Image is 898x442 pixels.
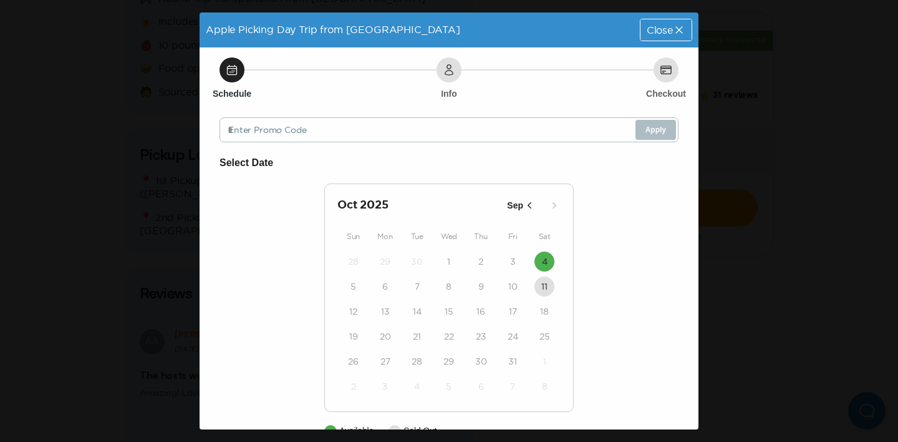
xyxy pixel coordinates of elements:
[348,255,359,268] time: 28
[344,252,364,272] button: 28
[446,380,451,393] time: 5
[413,330,421,343] time: 21
[471,327,491,346] button: 23
[541,280,548,293] time: 11
[339,425,374,438] p: Available
[351,380,356,393] time: 2
[375,327,395,346] button: 20
[543,355,546,368] time: 1
[534,327,554,346] button: 25
[478,380,484,393] time: 6
[439,376,459,396] button: 5
[206,24,460,35] span: Apple Picking Day Trip from [GEOGRAPHIC_DATA]
[380,255,390,268] time: 29
[476,305,485,318] time: 16
[445,305,453,318] time: 15
[529,229,561,244] div: Sat
[380,355,390,368] time: 27
[471,376,491,396] button: 6
[471,277,491,297] button: 9
[415,280,420,293] time: 7
[478,255,483,268] time: 2
[403,425,437,438] p: Sold Out
[375,376,395,396] button: 3
[510,255,516,268] time: 3
[344,351,364,371] button: 26
[503,302,523,322] button: 17
[349,305,357,318] time: 12
[465,229,497,244] div: Thu
[220,155,678,171] h6: Select Date
[439,327,459,346] button: 22
[380,330,391,343] time: 20
[647,25,673,35] span: Close
[344,376,364,396] button: 2
[441,87,457,100] h6: Info
[446,280,451,293] time: 8
[407,252,427,272] button: 30
[350,280,356,293] time: 5
[447,255,450,268] time: 1
[375,277,395,297] button: 6
[401,229,433,244] div: Tue
[509,305,517,318] time: 17
[471,351,491,371] button: 30
[503,277,523,297] button: 10
[213,87,251,100] h6: Schedule
[471,252,491,272] button: 2
[503,376,523,396] button: 7
[539,330,550,343] time: 25
[542,255,548,268] time: 4
[375,252,395,272] button: 29
[503,327,523,346] button: 24
[439,252,459,272] button: 1
[348,355,359,368] time: 26
[439,351,459,371] button: 29
[503,351,523,371] button: 31
[444,330,454,343] time: 22
[508,330,518,343] time: 24
[344,327,364,346] button: 19
[407,351,427,371] button: 28
[503,252,523,272] button: 3
[507,199,523,212] p: Sep
[508,355,517,368] time: 31
[337,229,369,244] div: Sun
[646,87,686,100] h6: Checkout
[344,302,364,322] button: 12
[503,195,539,216] button: Sep
[534,302,554,322] button: 18
[381,305,390,318] time: 13
[475,355,487,368] time: 30
[433,229,465,244] div: Wed
[540,305,549,318] time: 18
[439,302,459,322] button: 15
[407,327,427,346] button: 21
[413,305,422,318] time: 14
[443,355,454,368] time: 29
[508,280,518,293] time: 10
[439,277,459,297] button: 8
[497,229,529,244] div: Fri
[375,302,395,322] button: 13
[414,380,420,393] time: 4
[471,302,491,322] button: 16
[411,255,423,268] time: 30
[407,376,427,396] button: 4
[534,252,554,272] button: 4
[344,277,364,297] button: 5
[369,229,401,244] div: Mon
[407,302,427,322] button: 14
[337,197,503,214] h2: Oct 2025
[478,280,484,293] time: 9
[476,330,486,343] time: 23
[412,355,422,368] time: 28
[510,380,515,393] time: 7
[407,277,427,297] button: 7
[375,351,395,371] button: 27
[382,380,388,393] time: 3
[382,280,388,293] time: 6
[349,330,358,343] time: 19
[534,376,554,396] button: 8
[534,351,554,371] button: 1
